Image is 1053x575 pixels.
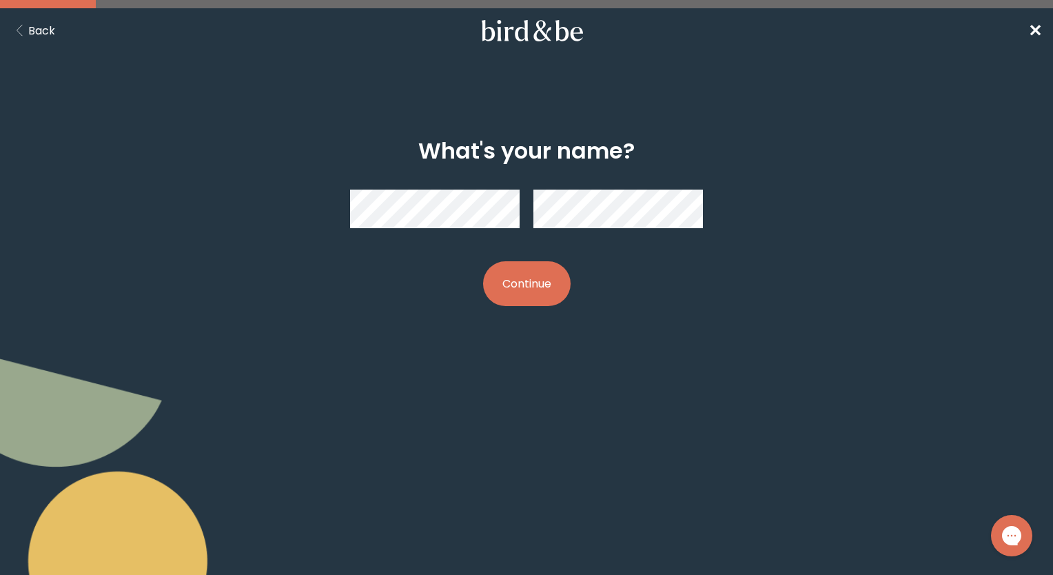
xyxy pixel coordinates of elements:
[1028,19,1042,43] a: ✕
[483,261,571,306] button: Continue
[11,22,55,39] button: Back Button
[984,510,1039,561] iframe: Gorgias live chat messenger
[1028,19,1042,42] span: ✕
[418,134,635,168] h2: What's your name?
